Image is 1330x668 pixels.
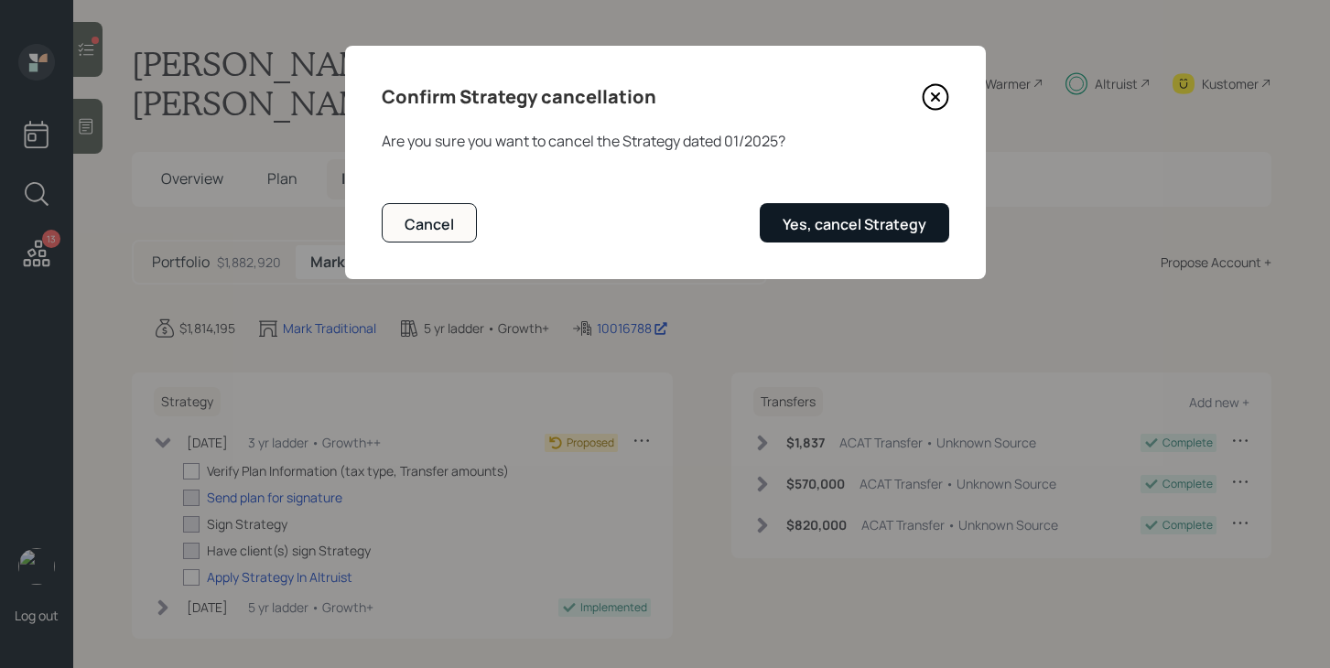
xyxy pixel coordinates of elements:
div: Cancel [405,214,454,234]
div: Yes, cancel Strategy [783,214,926,234]
div: Are you sure you want to cancel the Strategy dated 01/2025 ? [382,130,949,152]
h4: Confirm Strategy cancellation [382,82,656,112]
button: Cancel [382,203,477,242]
button: Yes, cancel Strategy [760,203,949,242]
